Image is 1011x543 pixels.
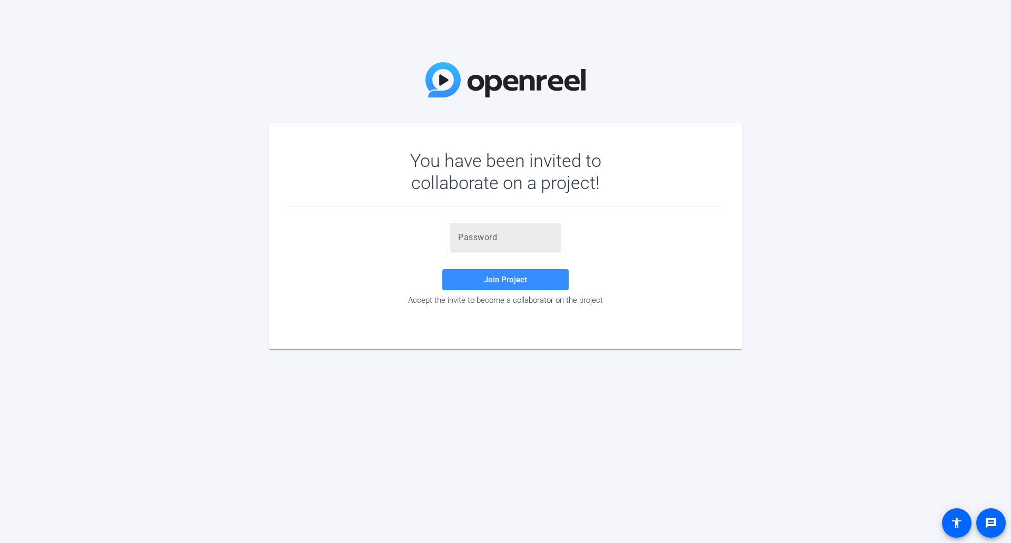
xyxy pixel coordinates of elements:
mat-icon: accessibility [950,517,963,529]
button: Join Project [442,269,569,290]
mat-icon: message [985,517,997,529]
div: Accept the invite to become a collaborator on the project [290,295,721,305]
img: OpenReel Logo [425,62,586,97]
span: Join Project [484,275,527,284]
input: Password [458,231,553,244]
div: You have been invited to collaborate on a project! [380,150,632,194]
